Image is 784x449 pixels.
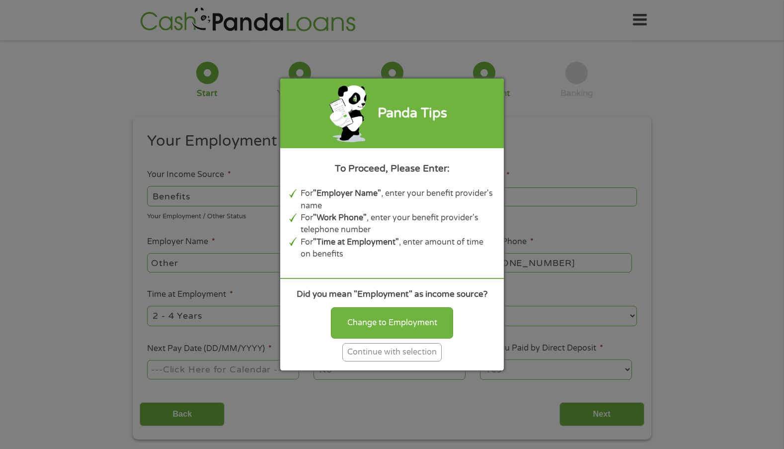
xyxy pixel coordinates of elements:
li: For , enter your benefit provider's telephone number [301,212,495,236]
li: For , enter amount of time on benefits [301,236,495,261]
img: green-panda-phone.png [328,83,369,143]
div: Change to Employment [331,307,453,338]
div: To Proceed, Please Enter: [289,162,495,176]
div: Continue with selection [342,343,442,361]
b: "Work Phone" [313,213,367,223]
li: For , enter your benefit provider's name [301,187,495,212]
div: Did you mean "Employment" as income source? [289,288,495,301]
b: "Employer Name" [313,188,381,198]
div: Panda Tips [378,103,447,124]
b: "Time at Employment" [313,237,399,247]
